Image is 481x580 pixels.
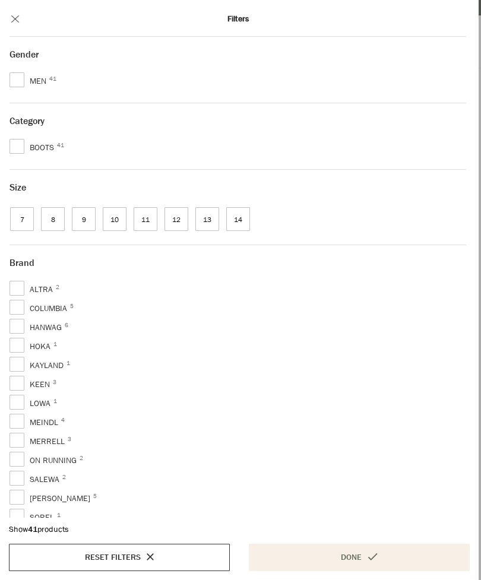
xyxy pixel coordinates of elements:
[93,492,180,500] span: 5
[53,378,99,386] span: 3
[10,416,64,430] span: Meindl
[10,397,56,411] span: Lowa
[62,473,118,481] span: 2
[10,359,69,373] span: Kayland
[65,321,123,329] span: 6
[53,397,100,405] span: 1
[10,378,56,392] span: Keen
[49,74,92,83] span: 41
[227,13,249,24] span: Filters
[10,511,60,525] span: Sorel
[195,207,219,231] span: Size: 13
[249,544,470,571] button: Done
[53,340,100,348] span: 1
[10,74,52,88] span: Men
[9,544,230,571] button: Reset filters
[41,207,65,231] span: Size: 8
[72,207,96,231] span: Size: 9
[10,115,45,127] span: Category
[80,454,153,462] span: 2
[10,492,96,506] span: [PERSON_NAME]
[164,207,188,231] span: Size: 12
[28,524,37,535] b: 41
[10,302,73,316] span: Columbia
[10,321,68,335] span: Hanwag
[10,182,26,194] span: Size
[10,141,60,155] span: Boots
[103,207,126,231] span: Size: 10
[61,416,116,424] span: 4
[57,141,107,150] span: 41
[9,524,470,535] div: Show products
[67,359,126,367] span: 1
[134,207,157,231] span: Size: 11
[10,473,65,487] span: Salewa
[10,454,83,468] span: On Running
[10,435,71,449] span: Merrell
[10,283,59,297] span: Altra
[10,257,34,269] span: Brand
[70,302,134,310] span: 5
[10,340,56,354] span: Hoka
[56,283,105,291] span: 2
[68,435,129,443] span: 3
[10,207,34,231] span: Size: 7
[57,511,107,519] span: 1
[226,207,250,231] span: Size: 14
[10,49,39,61] span: Gender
